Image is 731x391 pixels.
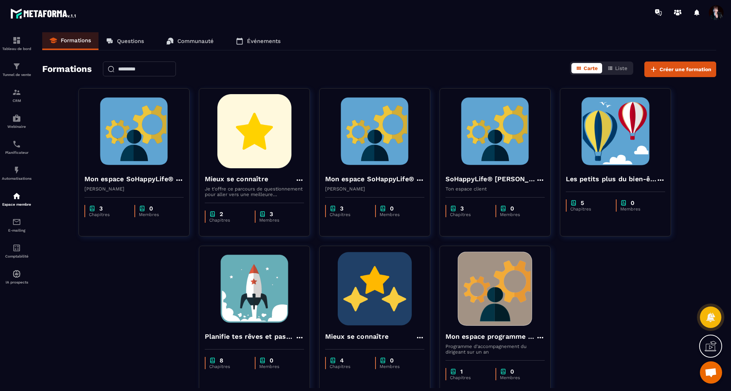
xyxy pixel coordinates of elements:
a: formation-backgroundMieux se connaîtreJe t'offre ce parcours de questionnement pour aller vers un... [199,88,319,246]
p: 0 [631,199,634,206]
a: formation-backgroundMon espace SoHappyLife®[PERSON_NAME]chapter3Chapitreschapter0Membres [319,88,440,246]
p: 0 [270,357,273,364]
img: scheduler [12,140,21,149]
h4: Mieux se connaître [205,174,268,184]
img: logo [10,7,77,20]
h4: SoHappyLife® [PERSON_NAME] [445,174,536,184]
a: Formations [42,32,99,50]
p: 0 [149,205,153,212]
p: Ton espace client [445,186,545,192]
p: 2 [220,211,223,218]
p: Comptabilité [2,254,31,258]
a: formation-backgroundMon espace SoHappyLife®[PERSON_NAME]chapter3Chapitreschapter0Membres [79,88,199,246]
a: formationformationTableau de bord [2,30,31,56]
img: accountant [12,243,21,252]
img: formation-background [205,252,304,326]
p: 0 [510,205,514,212]
p: Tableau de bord [2,47,31,51]
a: Événements [228,32,288,50]
p: Planificateur [2,150,31,155]
p: Chapitres [330,212,368,217]
p: E-mailing [2,228,31,232]
h4: Mieux se connaître [325,331,389,342]
img: chapter [330,357,336,364]
p: Chapitres [570,206,608,212]
p: Chapitres [209,218,247,223]
img: email [12,218,21,226]
span: Liste [615,65,627,71]
img: chapter [570,199,577,206]
p: Chapitres [330,364,368,369]
img: formation-background [566,94,665,168]
p: 3 [99,205,103,212]
img: chapter [259,211,266,218]
p: Chapitres [450,212,488,217]
p: 0 [390,357,394,364]
p: Membres [620,206,658,212]
p: Formations [61,37,91,44]
img: formation-background [325,252,424,326]
p: Membres [380,212,417,217]
img: formation [12,62,21,71]
img: chapter [380,205,386,212]
p: Tunnel de vente [2,73,31,77]
img: chapter [380,357,386,364]
a: formation-backgroundLes petits plus du bien-êtrechapter5Chapitreschapter0Membres [560,88,680,246]
h4: Mon espace SoHappyLife® [84,174,174,184]
img: formation-background [445,252,545,326]
a: emailemailE-mailing [2,212,31,238]
img: chapter [209,357,216,364]
p: Chapitres [209,364,247,369]
p: 3 [460,205,464,212]
img: chapter [139,205,146,212]
p: Questions [117,38,144,44]
p: 0 [510,368,514,375]
a: schedulerschedulerPlanificateur [2,134,31,160]
img: chapter [620,199,627,206]
p: Membres [500,212,537,217]
p: Membres [380,364,417,369]
a: automationsautomationsAutomatisations [2,160,31,186]
img: chapter [450,368,457,375]
img: automations [12,166,21,175]
p: Je t'offre ce parcours de questionnement pour aller vers une meilleure connaissance de toi et de ... [205,186,304,197]
p: Chapitres [450,375,488,380]
p: CRM [2,99,31,103]
span: Carte [584,65,598,71]
img: chapter [259,357,266,364]
h4: Mon espace SoHappyLife® [325,174,414,184]
p: Membres [139,212,176,217]
p: Espace membre [2,202,31,206]
p: Membres [500,375,537,380]
p: 0 [390,205,394,212]
a: formationformationCRM [2,82,31,108]
img: chapter [209,211,216,218]
a: automationsautomationsEspace membre [2,186,31,212]
img: automations [12,269,21,278]
p: Webinaire [2,125,31,129]
p: [PERSON_NAME] [325,186,424,192]
p: Membres [259,218,297,223]
img: chapter [89,205,96,212]
h4: Les petits plus du bien-être [566,174,656,184]
p: 3 [270,211,273,218]
img: formation-background [445,94,545,168]
img: automations [12,114,21,123]
h4: Planifie tes rêves et passes à l'action [205,331,295,342]
a: accountantaccountantComptabilité [2,238,31,264]
p: 5 [581,199,584,206]
p: Automatisations [2,176,31,180]
a: formationformationTunnel de vente [2,56,31,82]
p: Événements [247,38,281,44]
p: Communauté [177,38,214,44]
a: Communauté [159,32,221,50]
img: chapter [500,368,507,375]
button: Créer une formation [644,62,716,77]
img: formation-background [205,94,304,168]
p: IA prospects [2,280,31,284]
a: Questions [99,32,151,50]
img: chapter [450,205,457,212]
img: formation-background [325,94,424,168]
img: formation [12,88,21,97]
a: automationsautomationsWebinaire [2,108,31,134]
